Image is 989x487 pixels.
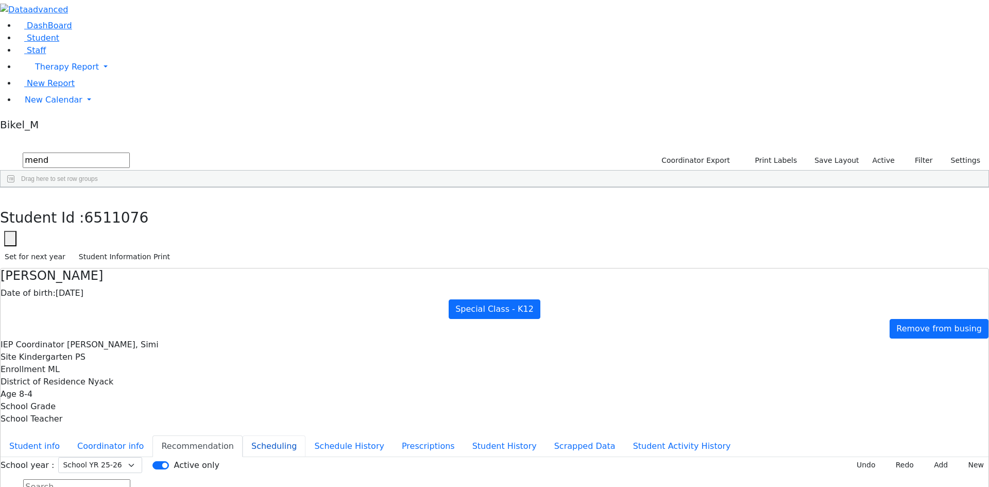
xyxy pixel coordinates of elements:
[16,57,989,77] a: Therapy Report
[896,324,982,333] span: Remove from busing
[84,209,149,226] span: 6511076
[19,352,86,362] span: Kindergarten PS
[545,435,624,457] button: Scrapped Data
[810,153,863,169] button: Save Layout
[624,435,740,457] button: Student Activity History
[88,377,113,387] span: Nyack
[27,45,46,55] span: Staff
[957,457,988,473] button: New
[449,299,540,319] a: Special Class - K12
[35,62,99,72] span: Therapy Report
[1,287,56,299] label: Date of birth:
[868,153,899,169] label: Active
[1,363,45,376] label: Enrollment
[25,95,82,105] span: New Calendar
[16,90,989,110] a: New Calendar
[884,457,918,473] button: Redo
[1,339,64,351] label: IEP Coordinator
[21,175,98,182] span: Drag here to set row groups
[1,287,988,299] div: [DATE]
[393,435,464,457] button: Prescriptions
[1,388,16,400] label: Age
[1,435,69,457] button: Student info
[27,33,59,43] span: Student
[48,364,60,374] span: ML
[1,268,988,283] h4: [PERSON_NAME]
[743,153,802,169] button: Print Labels
[1,413,62,425] label: School Teacher
[16,78,75,88] a: New Report
[67,340,159,349] span: [PERSON_NAME], Simi
[152,435,243,457] button: Recommendation
[243,435,305,457] button: Scheduling
[655,153,735,169] button: Coordinator Export
[890,319,988,339] a: Remove from busing
[1,459,54,472] label: School year :
[23,153,130,168] input: Search
[27,21,72,30] span: DashBoard
[19,389,32,399] span: 8-4
[16,21,72,30] a: DashBoard
[74,249,175,265] button: Student Information Print
[1,351,16,363] label: Site
[16,33,59,43] a: Student
[464,435,545,457] button: Student History
[16,45,46,55] a: Staff
[27,78,75,88] span: New Report
[305,435,393,457] button: Schedule History
[174,459,219,472] label: Active only
[937,153,985,169] button: Settings
[923,457,952,473] button: Add
[69,435,152,457] button: Coordinator info
[1,400,56,413] label: School Grade
[901,153,937,169] button: Filter
[845,457,880,473] button: Undo
[1,376,86,388] label: District of Residence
